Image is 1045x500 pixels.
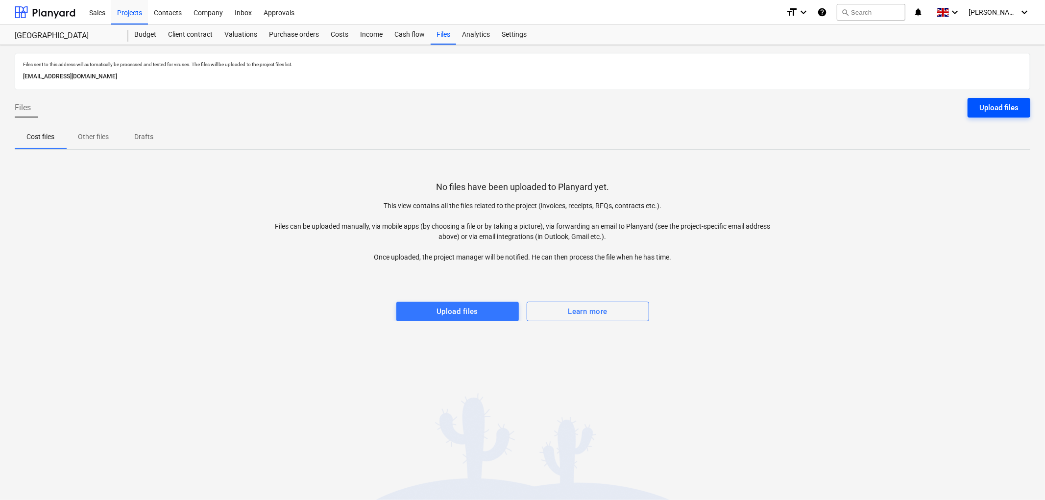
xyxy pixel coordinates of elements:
a: Client contract [162,25,219,45]
button: Search [837,4,905,21]
i: keyboard_arrow_down [798,6,809,18]
span: [PERSON_NAME] [969,8,1018,16]
a: Analytics [456,25,496,45]
div: Upload files [437,305,478,318]
span: search [841,8,849,16]
a: Costs [325,25,354,45]
i: keyboard_arrow_down [1019,6,1030,18]
a: Budget [128,25,162,45]
i: format_size [786,6,798,18]
a: Purchase orders [263,25,325,45]
p: Files sent to this address will automatically be processed and tested for viruses. The files will... [23,61,1022,68]
p: Cost files [26,132,54,142]
p: No files have been uploaded to Planyard yet. [436,181,609,193]
p: [EMAIL_ADDRESS][DOMAIN_NAME] [23,71,1022,82]
div: Upload files [979,101,1019,114]
button: Upload files [396,302,519,321]
a: Files [431,25,456,45]
p: This view contains all the files related to the project (invoices, receipts, RFQs, contracts etc.... [268,201,777,262]
a: Valuations [219,25,263,45]
p: Drafts [132,132,156,142]
p: Other files [78,132,109,142]
button: Upload files [968,98,1030,118]
i: Knowledge base [817,6,827,18]
a: Income [354,25,389,45]
a: Settings [496,25,533,45]
a: Cash flow [389,25,431,45]
button: Learn more [527,302,649,321]
iframe: Chat Widget [996,453,1045,500]
div: [GEOGRAPHIC_DATA] [15,31,117,41]
div: Learn more [568,305,607,318]
i: keyboard_arrow_down [949,6,961,18]
i: notifications [913,6,923,18]
span: Files [15,102,31,114]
